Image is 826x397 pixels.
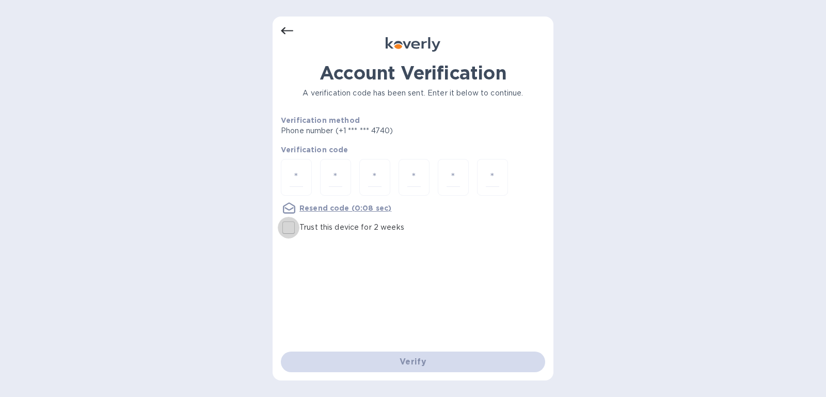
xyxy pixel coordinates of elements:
p: Phone number (+1 *** *** 4740) [281,125,472,136]
p: Trust this device for 2 weeks [299,222,404,233]
b: Verification method [281,116,360,124]
p: Verification code [281,145,545,155]
u: Resend code (0:08 sec) [299,204,391,212]
p: A verification code has been sent. Enter it below to continue. [281,88,545,99]
h1: Account Verification [281,62,545,84]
